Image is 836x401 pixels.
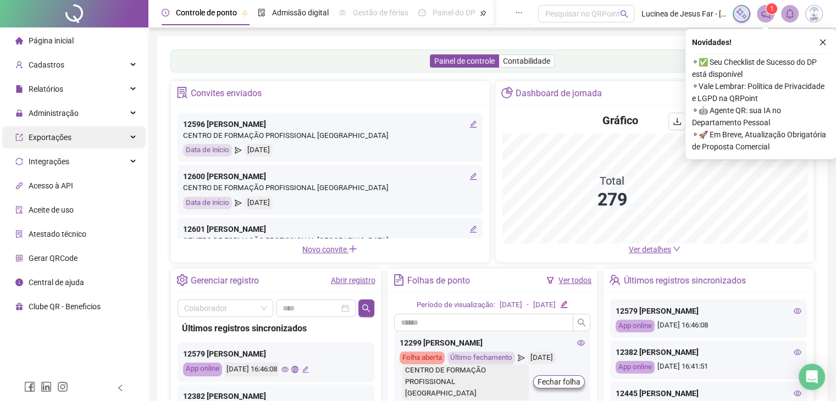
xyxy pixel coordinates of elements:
span: linkedin [41,381,52,392]
div: 12596 [PERSON_NAME] [183,118,477,130]
span: Lucinea de Jesus Far - [GEOGRAPHIC_DATA] [641,8,726,20]
span: file-text [393,274,405,286]
div: Gerenciar registro [191,271,259,290]
div: CENTRO DE FORMAÇÃO PROFISSIONAL [GEOGRAPHIC_DATA] [183,235,477,247]
span: pie-chart [501,87,513,98]
div: Data de início [183,197,232,209]
span: Central de ajuda [29,278,84,287]
span: instagram [57,381,68,392]
span: send [518,352,525,364]
span: ⚬ Vale Lembrar: Política de Privacidade e LGPD na QRPoint [692,80,829,104]
span: edit [469,172,477,180]
span: eye [794,389,801,397]
span: home [15,37,23,44]
span: search [620,10,628,18]
span: edit [302,366,309,373]
span: lock [15,109,23,117]
span: Integrações [29,157,69,166]
div: Últimos registros sincronizados [182,321,370,335]
span: pushpin [480,10,486,16]
span: Painel de controle [434,57,495,65]
div: Últimos registros sincronizados [624,271,746,290]
span: Exportações [29,133,71,142]
div: [DATE] [500,299,522,311]
div: App online [616,320,655,332]
div: 12382 [PERSON_NAME] [616,346,801,358]
div: [DATE] [245,197,273,209]
span: filter [546,276,554,284]
div: [DATE] 16:46:08 [616,320,801,332]
span: Ver detalhes [629,245,671,254]
div: 12299 [PERSON_NAME] [400,337,585,349]
span: qrcode [15,254,23,262]
span: global [291,366,298,373]
span: Contabilidade [503,57,550,65]
div: 12579 [PERSON_NAME] [183,348,369,360]
button: Fechar folha [533,375,585,388]
span: Gerar QRCode [29,254,77,263]
span: setting [176,274,188,286]
div: [DATE] [528,352,556,364]
span: close [819,38,827,46]
span: Atestado técnico [29,230,86,238]
span: eye [794,348,801,356]
span: dashboard [418,9,426,16]
span: user-add [15,61,23,69]
span: Acesso à API [29,181,73,190]
span: Administração [29,109,79,118]
span: ⚬ 🤖 Agente QR: sua IA no Departamento Pessoal [692,104,829,129]
img: 83834 [806,5,822,22]
span: send [235,144,242,157]
span: solution [15,230,23,238]
a: Abrir registro [331,276,375,285]
div: [DATE] 16:41:51 [616,361,801,374]
span: export [15,133,23,141]
a: Ver detalhes down [629,245,680,254]
span: 1 [770,5,774,13]
span: send [235,197,242,209]
div: 12579 [PERSON_NAME] [616,305,801,317]
span: Controle de ponto [176,8,237,17]
span: ⚬ ✅ Seu Checklist de Sucesso do DP está disponível [692,56,829,80]
span: pushpin [241,10,248,16]
span: download [673,117,682,126]
div: CENTRO DE FORMAÇÃO PROFISSIONAL [GEOGRAPHIC_DATA] [183,182,477,194]
span: eye [794,307,801,315]
div: 12445 [PERSON_NAME] [616,387,801,399]
div: Último fechamento [447,352,515,364]
span: Fechar folha [538,376,580,388]
span: ⚬ 🚀 Em Breve, Atualização Obrigatória de Proposta Comercial [692,129,829,153]
img: sparkle-icon.fc2bf0ac1784a2077858766a79e2daf3.svg [735,8,748,20]
span: edit [469,225,477,233]
div: App online [183,363,222,376]
div: 12601 [PERSON_NAME] [183,223,477,235]
div: Open Intercom Messenger [799,364,825,390]
span: file-done [258,9,265,16]
sup: 1 [766,3,777,14]
span: edit [560,300,567,308]
div: 12600 [PERSON_NAME] [183,170,477,182]
span: file [15,85,23,93]
div: [DATE] [245,144,273,157]
span: left [117,384,124,392]
span: Relatórios [29,85,63,93]
span: gift [15,303,23,310]
span: Admissão digital [272,8,329,17]
div: Folha aberta [400,352,445,364]
span: notification [761,9,771,19]
span: book [496,9,504,16]
span: Página inicial [29,36,74,45]
div: [DATE] 16:46:08 [225,363,279,376]
div: Convites enviados [191,84,262,103]
span: info-circle [15,279,23,286]
div: [DATE] [533,299,556,311]
a: Ver todos [558,276,591,285]
div: Data de início [183,144,232,157]
span: ellipsis [515,9,523,16]
div: Período de visualização: [417,299,495,311]
span: Novo convite [302,245,357,254]
span: sync [15,158,23,165]
span: down [673,245,680,253]
span: Painel do DP [433,8,475,17]
span: search [362,304,370,313]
